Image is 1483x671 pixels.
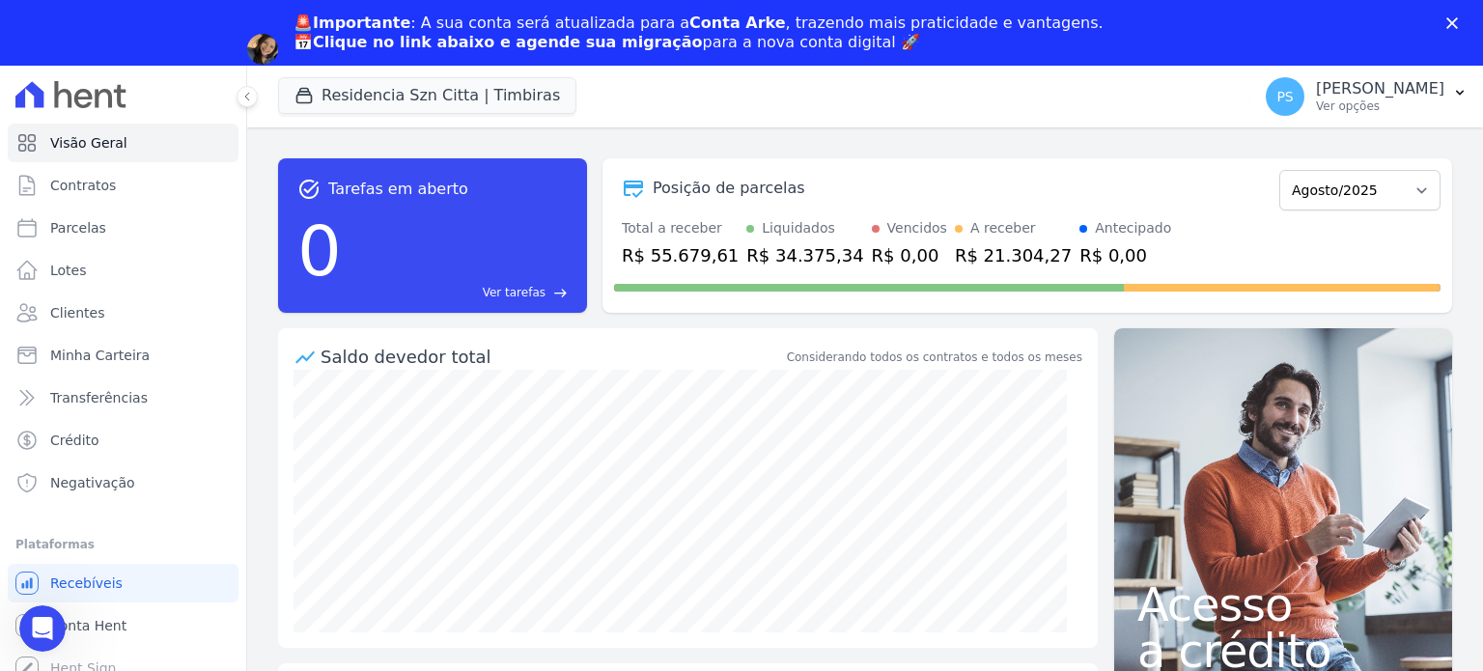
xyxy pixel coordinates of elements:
[8,421,238,460] a: Crédito
[350,284,568,301] a: Ver tarefas east
[1079,242,1171,268] div: R$ 0,00
[8,294,238,332] a: Clientes
[1276,90,1293,103] span: PS
[8,251,238,290] a: Lotes
[50,176,116,195] span: Contratos
[8,124,238,162] a: Visão Geral
[294,14,410,32] b: 🚨Importante
[278,77,576,114] button: Residencia Szn Citta | Timbiras
[887,218,947,238] div: Vencidos
[1095,218,1171,238] div: Antecipado
[746,242,863,268] div: R$ 34.375,34
[50,573,123,593] span: Recebíveis
[50,133,127,153] span: Visão Geral
[50,261,87,280] span: Lotes
[483,284,546,301] span: Ver tarefas
[321,344,783,370] div: Saldo devedor total
[8,166,238,205] a: Contratos
[1137,581,1429,628] span: Acesso
[313,33,703,51] b: Clique no link abaixo e agende sua migração
[689,14,785,32] b: Conta Arke
[872,242,947,268] div: R$ 0,00
[328,178,468,201] span: Tarefas em aberto
[297,178,321,201] span: task_alt
[294,64,453,85] a: Agendar migração
[622,242,739,268] div: R$ 55.679,61
[8,336,238,375] a: Minha Carteira
[8,378,238,417] a: Transferências
[50,388,148,407] span: Transferências
[8,606,238,645] a: Conta Hent
[19,605,66,652] iframe: Intercom live chat
[1250,70,1483,124] button: PS [PERSON_NAME] Ver opções
[553,286,568,300] span: east
[970,218,1036,238] div: A receber
[8,564,238,602] a: Recebíveis
[50,616,126,635] span: Conta Hent
[247,34,278,65] img: Profile image for Adriane
[762,218,835,238] div: Liquidados
[15,533,231,556] div: Plataformas
[1446,17,1466,29] div: Fechar
[653,177,805,200] div: Posição de parcelas
[1316,79,1444,98] p: [PERSON_NAME]
[50,303,104,322] span: Clientes
[50,473,135,492] span: Negativação
[787,349,1082,366] div: Considerando todos os contratos e todos os meses
[8,463,238,502] a: Negativação
[8,209,238,247] a: Parcelas
[50,218,106,238] span: Parcelas
[955,242,1072,268] div: R$ 21.304,27
[622,218,739,238] div: Total a receber
[50,431,99,450] span: Crédito
[294,14,1104,52] div: : A sua conta será atualizada para a , trazendo mais praticidade e vantagens. 📅 para a nova conta...
[297,201,342,301] div: 0
[1316,98,1444,114] p: Ver opções
[50,346,150,365] span: Minha Carteira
